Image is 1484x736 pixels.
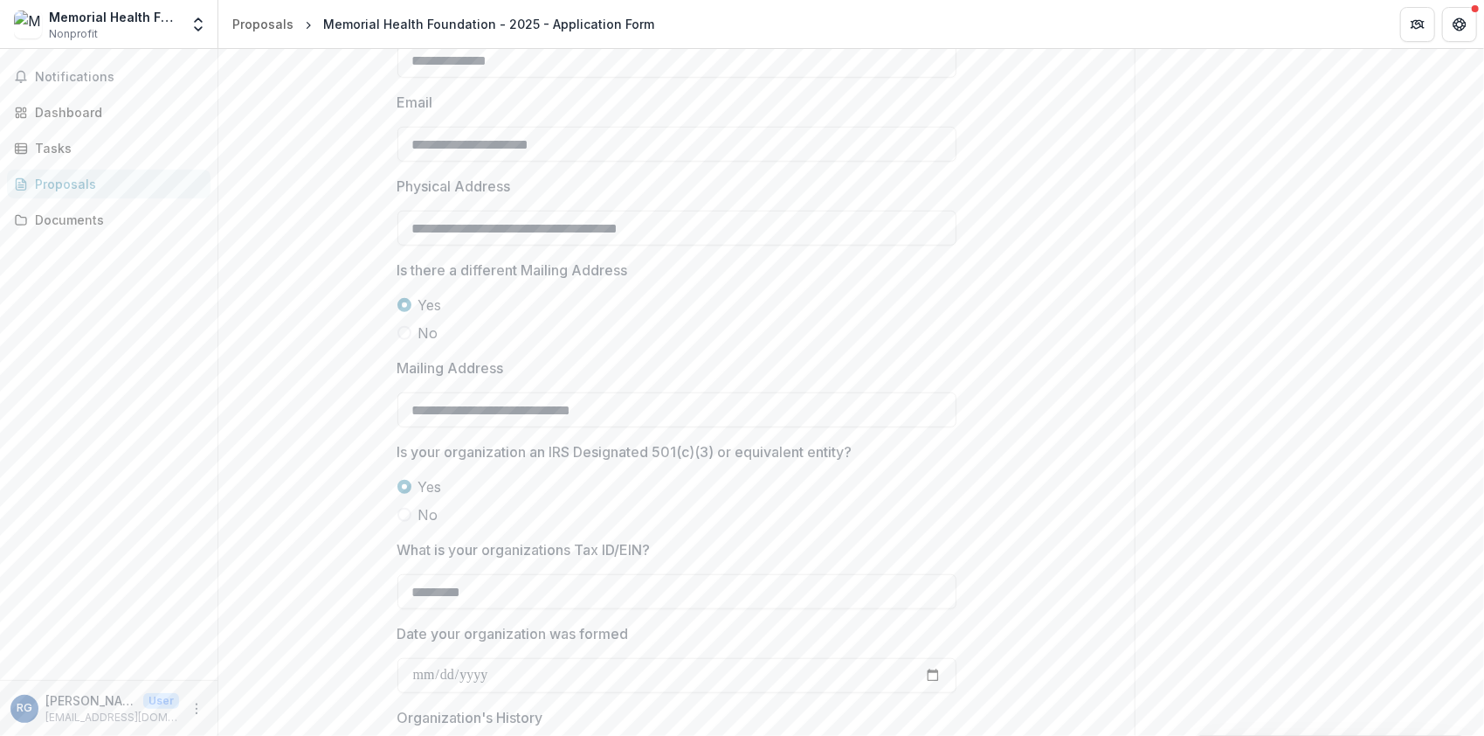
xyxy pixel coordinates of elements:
[45,691,136,710] p: [PERSON_NAME]
[7,98,211,127] a: Dashboard
[35,103,197,122] div: Dashboard
[17,703,32,714] div: Richard Giroux
[1442,7,1477,42] button: Get Help
[7,63,211,91] button: Notifications
[418,476,442,497] span: Yes
[232,15,293,33] div: Proposals
[49,8,179,26] div: Memorial Health Foundation
[225,11,661,37] nav: breadcrumb
[14,10,42,38] img: Memorial Health Foundation
[225,11,300,37] a: Proposals
[35,175,197,193] div: Proposals
[397,358,504,378] p: Mailing Address
[418,295,442,316] span: Yes
[35,139,197,157] div: Tasks
[397,707,543,728] p: Organization's History
[186,7,211,42] button: Open entity switcher
[186,698,207,719] button: More
[1400,7,1435,42] button: Partners
[397,623,629,644] p: Date your organization was formed
[7,134,211,163] a: Tasks
[397,260,628,281] p: Is there a different Mailing Address
[7,170,211,198] a: Proposals
[35,70,204,85] span: Notifications
[418,504,438,525] span: No
[323,15,654,33] div: Memorial Health Foundation - 2025 - Application Form
[397,539,651,560] p: What is your organizations Tax ID/EIN?
[45,710,179,726] p: [EMAIL_ADDRESS][DOMAIN_NAME]
[35,211,197,229] div: Documents
[7,205,211,234] a: Documents
[397,441,852,462] p: Is your organization an IRS Designated 501(c)(3) or equivalent entity?
[143,693,179,709] p: User
[418,323,438,344] span: No
[49,26,98,42] span: Nonprofit
[397,92,433,113] p: Email
[397,176,511,197] p: Physical Address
